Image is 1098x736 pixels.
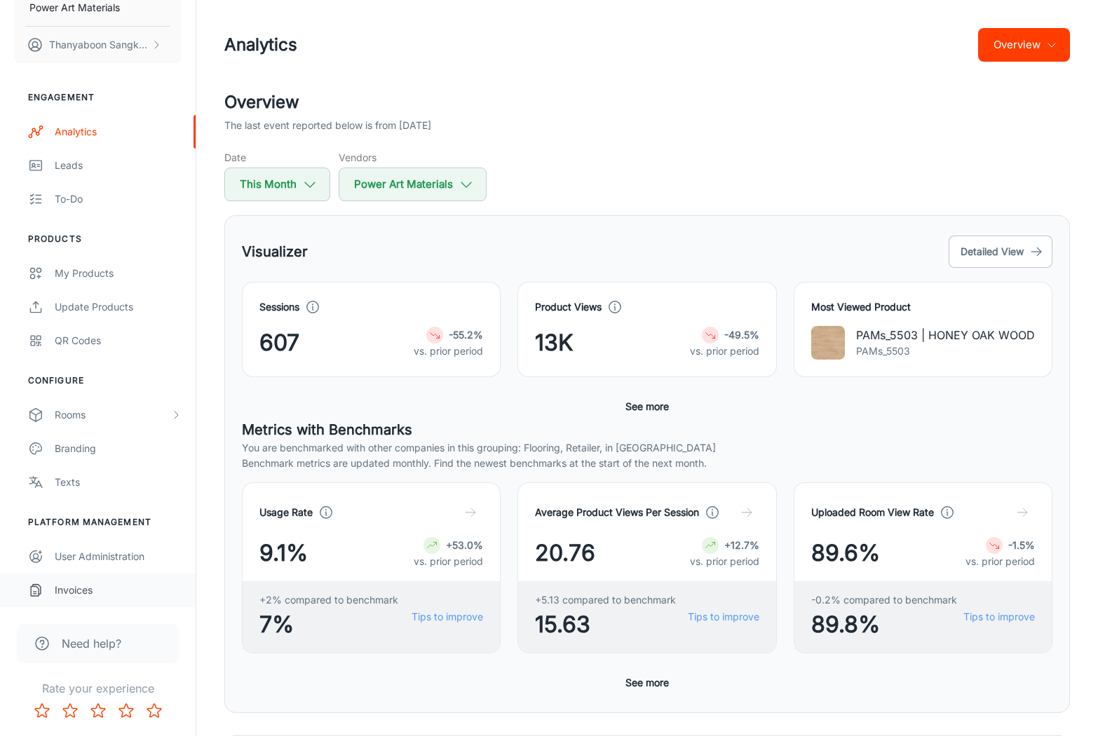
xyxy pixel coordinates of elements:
h5: Vendors [339,150,487,165]
p: vs. prior period [965,554,1035,569]
h4: Average Product Views Per Session [535,505,699,520]
button: See more [620,394,675,419]
p: Thanyaboon Sangkhavichit [49,37,148,53]
button: Rate 5 star [140,697,168,725]
h5: Visualizer [242,241,308,262]
div: Branding [55,441,182,456]
div: Leads [55,158,182,173]
a: Tips to improve [688,609,759,625]
img: PAMs_5503 | HONEY OAK WOOD [811,326,845,360]
strong: -49.5% [724,329,759,341]
span: 607 [259,326,299,360]
h2: Overview [224,90,1070,115]
p: PAMs_5503 [856,343,1035,359]
div: Invoices [55,582,182,598]
p: vs. prior period [690,554,759,569]
strong: +53.0% [446,539,483,551]
div: Rooms [55,407,170,423]
span: 7% [259,608,398,641]
button: Rate 4 star [112,697,140,725]
span: +2% compared to benchmark [259,592,398,608]
div: Update Products [55,299,182,315]
h5: Date [224,150,330,165]
button: Detailed View [949,236,1052,268]
p: The last event reported below is from [DATE] [224,118,431,133]
strong: -1.5% [1008,539,1035,551]
span: 15.63 [535,608,676,641]
p: vs. prior period [414,554,483,569]
p: Benchmark metrics are updated monthly. Find the newest benchmarks at the start of the next month. [242,456,1052,471]
button: Rate 3 star [84,697,112,725]
h4: Most Viewed Product [811,299,1035,315]
h4: Uploaded Room View Rate [811,505,934,520]
p: vs. prior period [690,343,759,359]
button: Thanyaboon Sangkhavichit [14,27,182,63]
p: PAMs_5503 | HONEY OAK WOOD [856,327,1035,343]
span: 89.8% [811,608,957,641]
button: This Month [224,168,330,201]
button: Rate 1 star [28,697,56,725]
h1: Analytics [224,32,297,57]
h5: Metrics with Benchmarks [242,419,1052,440]
span: -0.2% compared to benchmark [811,592,957,608]
h4: Usage Rate [259,505,313,520]
div: Analytics [55,124,182,139]
h4: Sessions [259,299,299,315]
div: QR Codes [55,333,182,348]
div: Texts [55,475,182,490]
strong: -55.2% [449,329,483,341]
button: See more [620,670,675,695]
button: Power Art Materials [339,168,487,201]
div: User Administration [55,549,182,564]
h4: Product Views [535,299,602,315]
span: Need help? [62,635,121,652]
div: To-do [55,191,182,207]
span: +5.13 compared to benchmark [535,592,676,608]
a: Tips to improve [963,609,1035,625]
strong: +12.7% [724,539,759,551]
span: 9.1% [259,536,308,570]
p: You are benchmarked with other companies in this grouping: Flooring, Retailer, in [GEOGRAPHIC_DATA] [242,440,1052,456]
div: My Products [55,266,182,281]
p: vs. prior period [414,343,483,359]
button: Overview [978,28,1070,62]
span: 20.76 [535,536,595,570]
a: Tips to improve [412,609,483,625]
span: 13K [535,326,574,360]
button: Rate 2 star [56,697,84,725]
span: 89.6% [811,536,880,570]
p: Rate your experience [11,680,184,697]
